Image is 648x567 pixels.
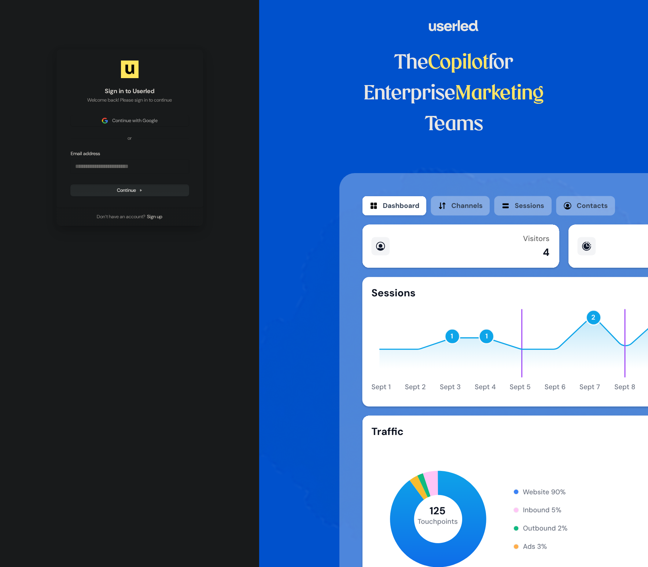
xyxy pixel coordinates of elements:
[102,118,108,124] img: Sign in with Google
[128,135,132,142] p: or
[117,187,143,194] span: Continue
[339,48,568,140] h1: The for Enterprise Teams
[71,150,100,157] label: Email address
[112,117,158,124] span: Continue with Google
[121,61,139,78] img: Userled
[428,54,489,73] span: Copilot
[71,87,189,96] h1: Sign in to Userled
[97,213,146,220] span: Don’t have an account?
[71,115,189,126] button: Sign in with GoogleContinue with Google
[71,97,189,103] p: Welcome back! Please sign in to continue
[455,84,544,103] span: Marketing
[71,185,189,196] button: Continue
[147,213,162,220] a: Sign up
